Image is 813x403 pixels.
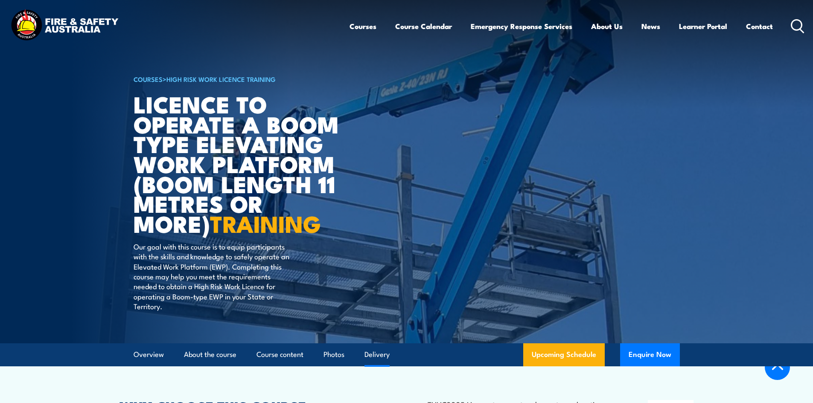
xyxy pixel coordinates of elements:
a: Photos [323,343,344,366]
a: High Risk Work Licence Training [166,74,276,84]
a: News [641,15,660,38]
a: About Us [591,15,623,38]
a: Course Calendar [395,15,452,38]
h1: Licence to operate a boom type elevating work platform (boom length 11 metres or more) [134,94,344,233]
p: Our goal with this course is to equip participants with the skills and knowledge to safely operat... [134,241,289,311]
button: Enquire Now [620,343,680,366]
h6: > [134,74,344,84]
a: COURSES [134,74,163,84]
a: About the course [184,343,236,366]
a: Courses [350,15,376,38]
a: Course content [256,343,303,366]
a: Learner Portal [679,15,727,38]
strong: TRAINING [210,205,321,241]
a: Overview [134,343,164,366]
a: Delivery [364,343,390,366]
a: Upcoming Schedule [523,343,605,366]
a: Contact [746,15,773,38]
a: Emergency Response Services [471,15,572,38]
